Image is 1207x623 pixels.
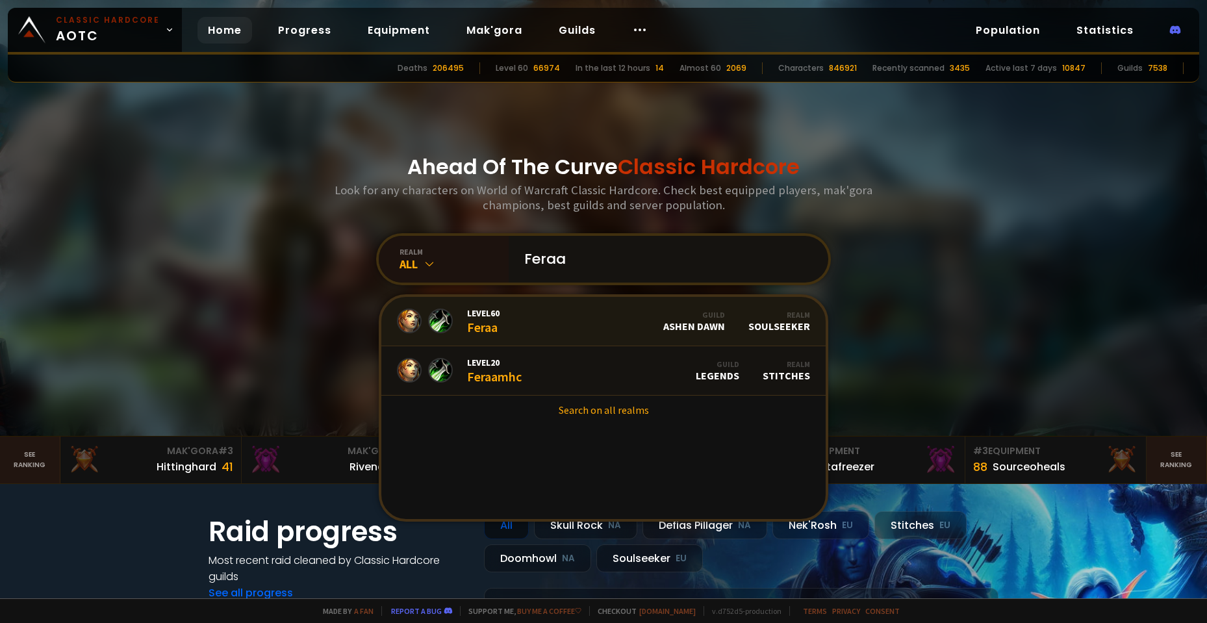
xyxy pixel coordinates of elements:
[56,14,160,45] span: AOTC
[516,236,813,283] input: Search a character...
[696,359,739,382] div: Legends
[1066,17,1144,44] a: Statistics
[249,444,414,458] div: Mak'Gora
[576,62,650,74] div: In the last 12 hours
[534,511,637,539] div: Skull Rock
[763,359,810,382] div: Stitches
[874,511,967,539] div: Stitches
[950,62,970,74] div: 3435
[778,62,824,74] div: Characters
[772,511,869,539] div: Nek'Rosh
[400,257,509,272] div: All
[812,459,874,475] div: Notafreezer
[209,585,293,600] a: See all progress
[218,444,233,457] span: # 3
[748,310,810,320] div: Realm
[642,511,767,539] div: Defias Pillager
[456,17,533,44] a: Mak'gora
[704,606,781,616] span: v. d752d5 - production
[391,606,442,616] a: Report a bug
[467,307,500,319] span: Level 60
[973,458,987,476] div: 88
[68,444,233,458] div: Mak'Gora
[618,152,800,181] span: Classic Hardcore
[865,606,900,616] a: Consent
[398,62,427,74] div: Deaths
[209,511,468,552] h1: Raid progress
[793,444,958,458] div: Equipment
[222,458,233,476] div: 41
[829,62,857,74] div: 846921
[484,511,529,539] div: All
[1062,62,1086,74] div: 10847
[197,17,252,44] a: Home
[738,519,751,532] small: NA
[354,606,374,616] a: a fan
[157,459,216,475] div: Hittinghard
[460,606,581,616] span: Support me,
[533,62,560,74] div: 66974
[8,8,182,52] a: Classic HardcoreAOTC
[400,247,509,257] div: realm
[663,310,725,333] div: Ashen Dawn
[496,62,528,74] div: Level 60
[785,437,966,483] a: #2Equipment88Notafreezer
[939,519,950,532] small: EU
[803,606,827,616] a: Terms
[484,544,591,572] div: Doomhowl
[726,62,746,74] div: 2069
[965,17,1050,44] a: Population
[985,62,1057,74] div: Active last 7 days
[596,544,703,572] div: Soulseeker
[663,310,725,320] div: Guild
[680,62,721,74] div: Almost 60
[1147,437,1207,483] a: Seeranking
[608,519,621,532] small: NA
[329,183,878,212] h3: Look for any characters on World of Warcraft Classic Hardcore. Check best equipped players, mak'g...
[589,606,696,616] span: Checkout
[655,62,664,74] div: 14
[60,437,242,483] a: Mak'Gora#3Hittinghard41
[315,606,374,616] span: Made by
[433,62,464,74] div: 206495
[349,459,390,475] div: Rivench
[832,606,860,616] a: Privacy
[467,357,522,385] div: Feraamhc
[381,297,826,346] a: Level60FeraaGuildAshen DawnRealmSoulseeker
[842,519,853,532] small: EU
[209,552,468,585] h4: Most recent raid cleaned by Classic Hardcore guilds
[696,359,739,369] div: Guild
[1117,62,1143,74] div: Guilds
[242,437,423,483] a: Mak'Gora#2Rivench100
[748,310,810,333] div: Soulseeker
[1148,62,1167,74] div: 7538
[268,17,342,44] a: Progress
[965,437,1147,483] a: #3Equipment88Sourceoheals
[973,444,1138,458] div: Equipment
[484,588,998,622] a: [DATE]zgpetri on godDefias Pillager8 /90
[357,17,440,44] a: Equipment
[993,459,1065,475] div: Sourceoheals
[381,396,826,424] a: Search on all realms
[562,552,575,565] small: NA
[381,346,826,396] a: Level20FeraamhcGuildLegendsRealmStitches
[676,552,687,565] small: EU
[872,62,945,74] div: Recently scanned
[467,307,500,335] div: Feraa
[56,14,160,26] small: Classic Hardcore
[639,606,696,616] a: [DOMAIN_NAME]
[407,151,800,183] h1: Ahead Of The Curve
[973,444,988,457] span: # 3
[763,359,810,369] div: Realm
[467,357,522,368] span: Level 20
[548,17,606,44] a: Guilds
[517,606,581,616] a: Buy me a coffee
